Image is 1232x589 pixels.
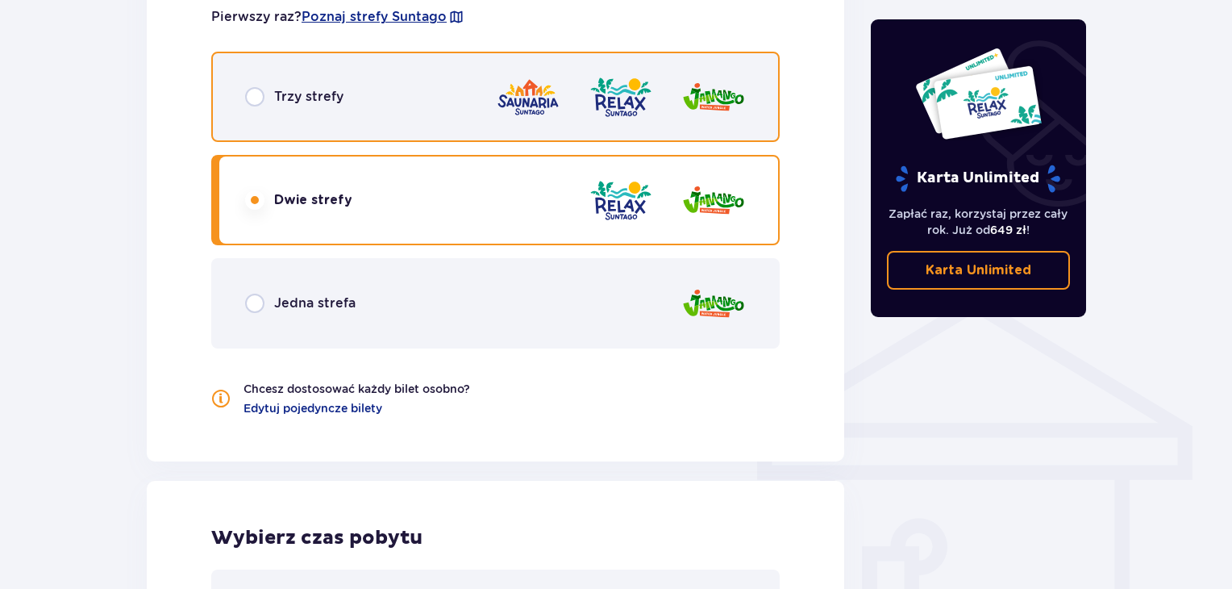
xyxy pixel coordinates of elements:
img: zone logo [681,281,746,327]
span: 649 zł [990,223,1026,236]
a: Poznaj strefy Suntago [302,8,447,26]
p: Chcesz dostosować każdy bilet osobno? [243,381,470,397]
p: Karta Unlimited [894,165,1062,193]
img: zone logo [681,178,746,223]
p: Zapłać raz, korzystaj przez cały rok. Już od ! [887,206,1071,238]
img: zone logo [589,74,653,120]
p: Dwie strefy [274,191,352,209]
a: Karta Unlimited [887,251,1071,290]
p: Karta Unlimited [926,261,1031,279]
p: Jedna strefa [274,294,356,312]
p: Pierwszy raz? [211,8,464,26]
img: zone logo [496,74,560,120]
p: Wybierz czas pobytu [211,526,780,550]
p: Trzy strefy [274,88,343,106]
img: zone logo [681,74,746,120]
img: zone logo [589,178,653,223]
a: Edytuj pojedyncze bilety [243,400,382,416]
